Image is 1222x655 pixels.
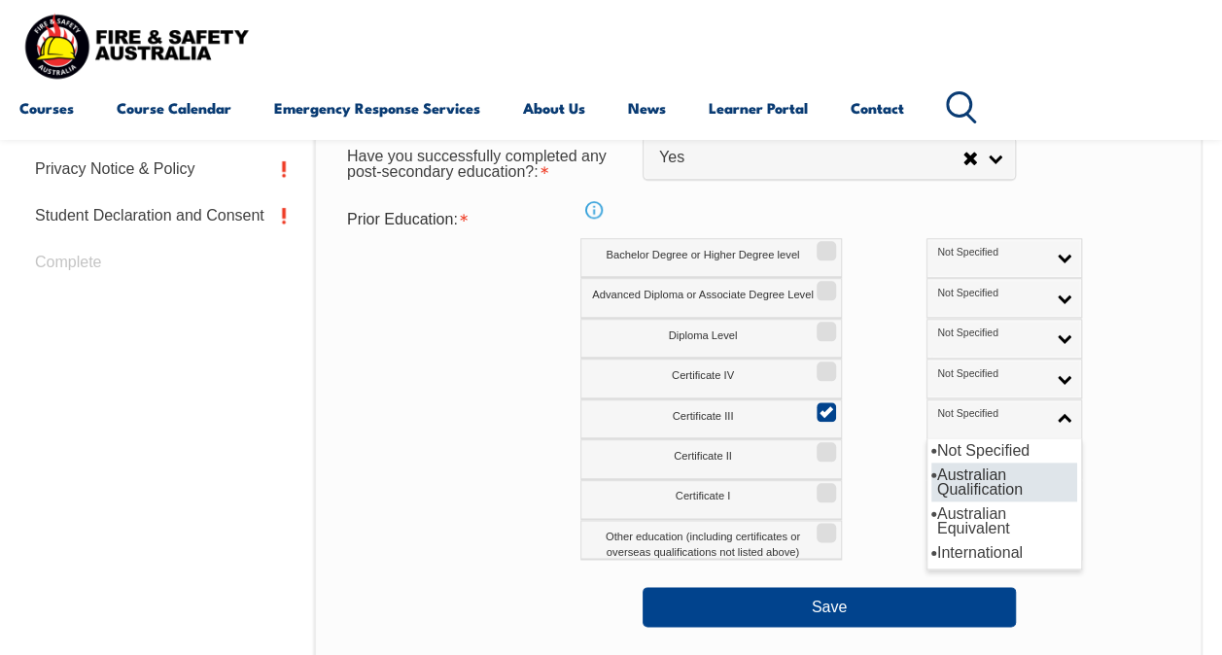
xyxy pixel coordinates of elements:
span: Not Specified [937,367,1045,381]
label: Bachelor Degree or Higher Degree level [580,238,842,278]
a: Info [580,196,608,224]
label: Certificate IV [580,359,842,398]
span: Yes [659,148,962,168]
a: Student Declaration and Consent [19,192,303,239]
li: Not Specified [931,438,1077,463]
span: Have you successfully completed any post-secondary education?: [347,148,607,180]
label: Certificate III [580,399,842,439]
a: Learner Portal [709,85,808,131]
a: About Us [523,85,585,131]
li: International [931,540,1077,565]
a: News [628,85,666,131]
a: Courses [19,85,74,131]
a: Emergency Response Services [274,85,480,131]
label: Certificate II [580,439,842,479]
div: Prior Education is required. [332,201,643,238]
span: Not Specified [937,327,1045,340]
label: Advanced Diploma or Associate Degree Level [580,278,842,318]
label: Diploma Level [580,319,842,359]
span: Not Specified [937,246,1045,259]
span: Not Specified [937,407,1045,421]
li: Australian Equivalent [931,501,1077,540]
a: Privacy Notice & Policy [19,146,303,192]
a: Contact [851,85,904,131]
label: Other education (including certificates or overseas qualifications not listed above) [580,520,842,560]
a: Course Calendar [117,85,231,131]
label: Certificate I [580,480,842,520]
button: Save [643,587,1016,626]
div: Have you successfully completed any post-secondary education? is required. [332,135,643,190]
span: Not Specified [937,287,1045,300]
li: Australian Qualification [931,463,1077,501]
